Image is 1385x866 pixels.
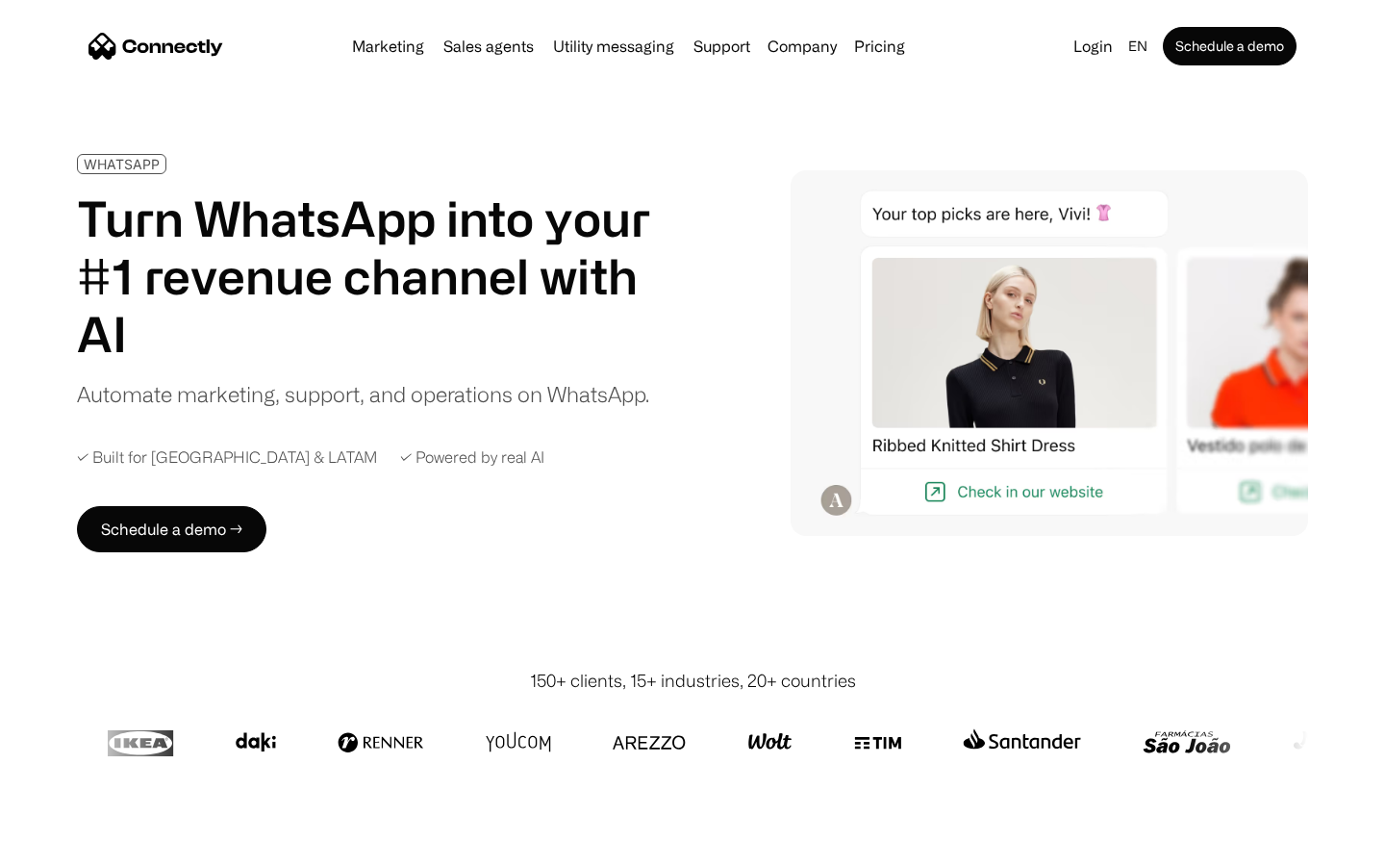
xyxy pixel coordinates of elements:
[1128,33,1147,60] div: en
[686,38,758,54] a: Support
[400,448,544,467] div: ✓ Powered by real AI
[1163,27,1297,65] a: Schedule a demo
[545,38,682,54] a: Utility messaging
[1066,33,1121,60] a: Login
[77,378,649,410] div: Automate marketing, support, and operations on WhatsApp.
[38,832,115,859] ul: Language list
[77,190,673,363] h1: Turn WhatsApp into your #1 revenue channel with AI
[344,38,432,54] a: Marketing
[846,38,913,54] a: Pricing
[768,33,837,60] div: Company
[77,506,266,552] a: Schedule a demo →
[84,157,160,171] div: WHATSAPP
[436,38,541,54] a: Sales agents
[530,668,856,694] div: 150+ clients, 15+ industries, 20+ countries
[77,448,377,467] div: ✓ Built for [GEOGRAPHIC_DATA] & LATAM
[19,830,115,859] aside: Language selected: English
